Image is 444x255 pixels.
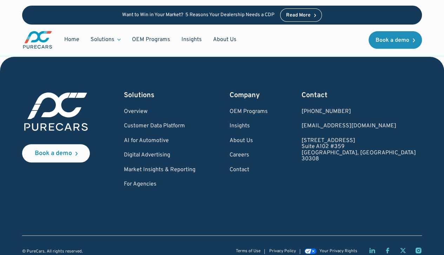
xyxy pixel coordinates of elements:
div: Book a demo [35,150,72,157]
a: LinkedIn page [369,247,376,254]
a: OEM Programs [126,33,176,46]
a: Customer Data Platform [124,123,196,129]
a: Privacy Policy [269,249,296,254]
a: Market Insights & Reporting [124,167,196,173]
a: Digital Advertising [124,152,196,159]
img: purecars logo [22,90,90,133]
a: Contact [230,167,268,173]
div: © PureCars. All rights reserved. [22,249,83,254]
div: Read More [286,13,311,18]
a: About Us [230,138,268,144]
a: Careers [230,152,268,159]
div: [PHONE_NUMBER] [301,109,416,115]
a: AI for Automotive [124,138,196,144]
a: Insights [176,33,207,46]
div: Solutions [124,90,196,100]
a: [STREET_ADDRESS]Suite A102 #359[GEOGRAPHIC_DATA], [GEOGRAPHIC_DATA]30308 [301,138,416,162]
div: Book a demo [376,38,409,43]
a: Twitter X page [399,247,406,254]
a: About Us [207,33,242,46]
a: Book a demo [22,144,90,162]
div: Company [230,90,268,100]
a: Home [59,33,85,46]
a: For Agencies [124,181,196,188]
a: Email us [301,123,416,129]
a: main [22,30,53,49]
a: OEM Programs [230,109,268,115]
div: Your Privacy Rights [319,249,357,254]
a: Instagram page [415,247,422,254]
a: Read More [280,8,322,22]
a: Insights [230,123,268,129]
a: Facebook page [384,247,391,254]
p: Want to Win in Your Market? 5 Reasons Your Dealership Needs a CDP [122,12,274,18]
a: Your Privacy Rights [304,249,357,254]
div: Contact [301,90,416,100]
a: Terms of Use [236,249,260,254]
div: Solutions [85,33,126,46]
img: purecars logo [22,30,53,49]
a: Overview [124,109,196,115]
div: Solutions [91,36,114,43]
a: Book a demo [369,31,422,49]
